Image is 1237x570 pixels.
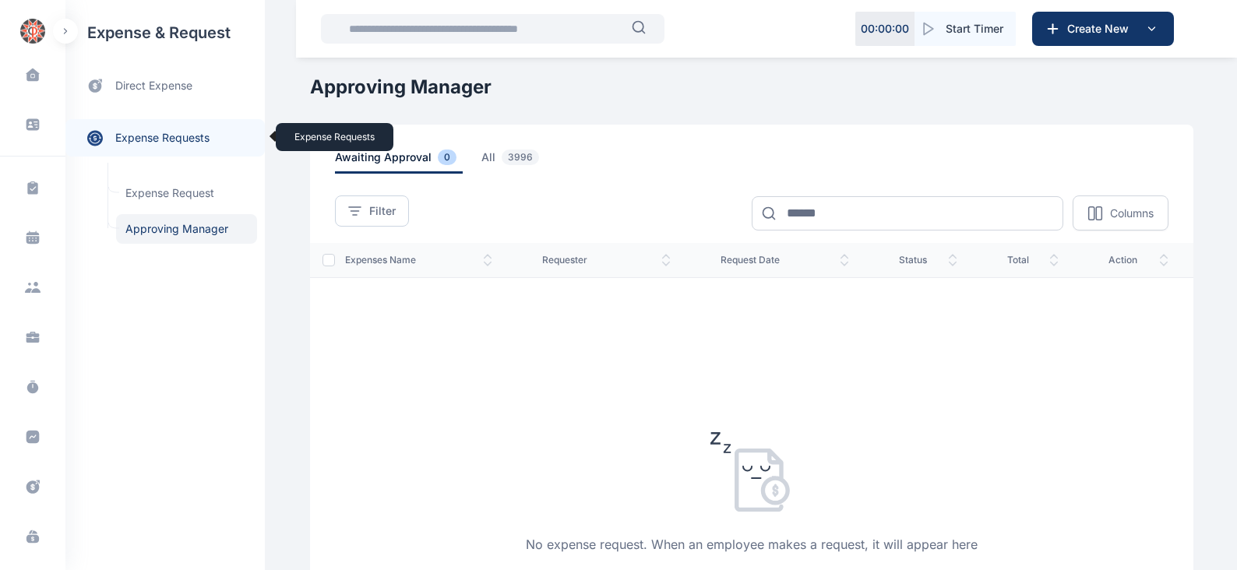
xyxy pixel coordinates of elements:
[65,107,265,157] div: expense requestsexpense requests
[1007,254,1059,266] span: total
[502,150,539,165] span: 3996
[345,254,492,266] span: expenses Name
[335,150,481,174] a: awaiting approval0
[65,119,265,157] a: expense requests
[65,65,265,107] a: direct expense
[1110,206,1154,221] p: Columns
[116,178,257,208] a: Expense Request
[861,21,909,37] p: 00 : 00 : 00
[481,150,545,174] span: all
[526,535,978,554] p: No expense request. When an employee makes a request, it will appear here
[481,150,564,174] a: all3996
[1073,195,1168,230] button: Columns
[438,150,456,165] span: 0
[335,150,463,174] span: awaiting approval
[1032,12,1174,46] button: Create New
[542,254,671,266] span: Requester
[369,203,396,219] span: Filter
[946,21,1003,37] span: Start Timer
[1061,21,1142,37] span: Create New
[335,195,409,227] button: Filter
[115,78,192,94] span: direct expense
[310,75,1193,100] h1: Approving Manager
[116,214,257,244] a: Approving Manager
[1108,254,1168,266] span: action
[899,254,957,266] span: status
[915,12,1016,46] button: Start Timer
[721,254,849,266] span: request date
